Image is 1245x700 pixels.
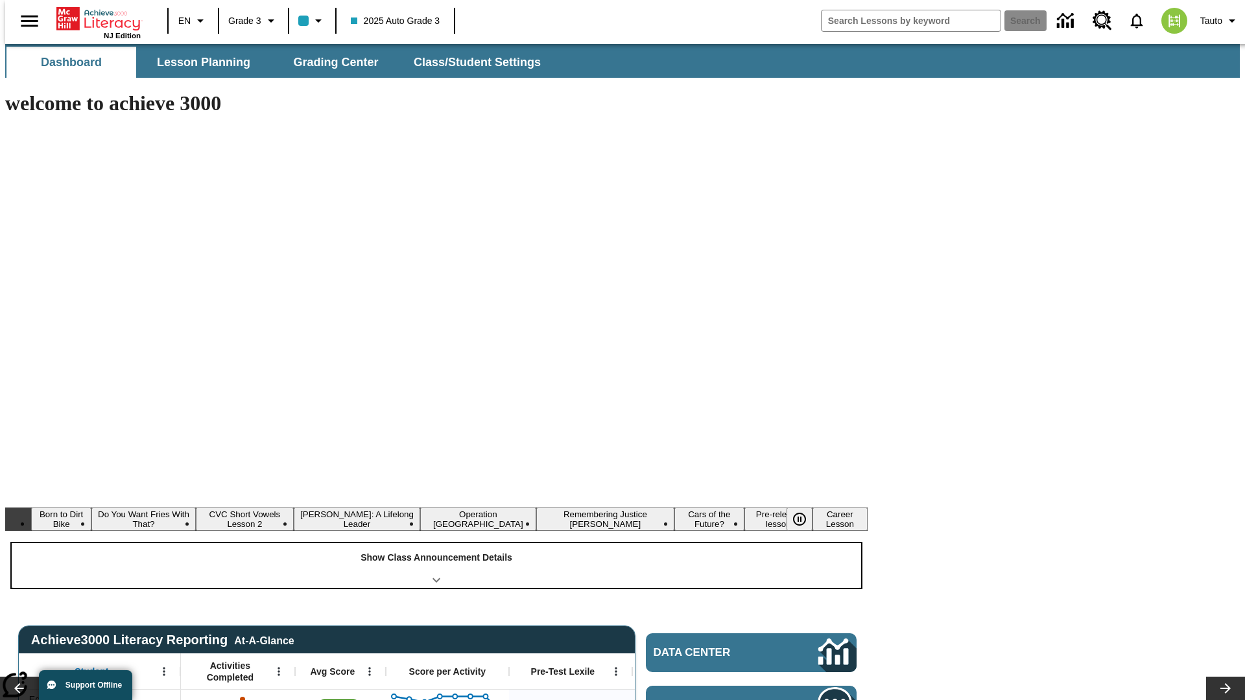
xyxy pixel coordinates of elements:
[1154,4,1195,38] button: Select a new avatar
[674,507,744,531] button: Slide 7 Cars of the Future?
[234,633,294,647] div: At-A-Glance
[104,32,141,40] span: NJ Edition
[1200,14,1222,28] span: Tauto
[10,2,49,40] button: Open side menu
[1120,4,1154,38] a: Notifications
[6,47,136,78] button: Dashboard
[1085,3,1120,38] a: Resource Center, Will open in new tab
[351,14,440,28] span: 2025 Auto Grade 3
[172,9,214,32] button: Language: EN, Select a language
[65,681,122,690] span: Support Offline
[187,660,273,683] span: Activities Completed
[646,633,857,672] a: Data Center
[91,507,195,531] button: Slide 2 Do You Want Fries With That?
[12,543,861,588] div: Show Class Announcement Details
[75,666,108,677] span: Student
[1195,9,1245,32] button: Profile/Settings
[31,507,91,531] button: Slide 1 Born to Dirt Bike
[56,5,141,40] div: Home
[56,6,141,32] a: Home
[812,507,868,531] button: Slide 9 Career Lesson
[269,662,289,681] button: Open Menu
[5,47,552,78] div: SubNavbar
[420,507,536,531] button: Slide 5 Operation London Bridge
[139,47,268,78] button: Lesson Planning
[31,633,294,647] span: Achieve3000 Literacy Reporting
[409,666,486,677] span: Score per Activity
[361,551,512,565] p: Show Class Announcement Details
[293,9,331,32] button: Class color is light blue. Change class color
[228,14,261,28] span: Grade 3
[403,47,551,78] button: Class/Student Settings
[196,507,294,531] button: Slide 3 CVC Short Vowels Lesson 2
[5,91,868,115] h1: welcome to achieve 3000
[822,10,1001,31] input: search field
[294,507,420,531] button: Slide 4 Dianne Feinstein: A Lifelong Leader
[531,666,595,677] span: Pre-Test Lexile
[360,662,379,681] button: Open Menu
[787,507,812,531] button: Pause
[536,507,674,531] button: Slide 6 Remembering Justice O'Connor
[310,666,355,677] span: Avg Score
[1206,677,1245,700] button: Lesson carousel, Next
[39,670,132,700] button: Support Offline
[271,47,401,78] button: Grading Center
[178,14,191,28] span: EN
[154,662,174,681] button: Open Menu
[744,507,812,531] button: Slide 8 Pre-release lesson
[654,646,775,659] span: Data Center
[606,662,626,681] button: Open Menu
[1049,3,1085,39] a: Data Center
[787,507,825,531] div: Pause
[1161,8,1187,34] img: avatar image
[223,9,284,32] button: Grade: Grade 3, Select a grade
[5,44,1240,78] div: SubNavbar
